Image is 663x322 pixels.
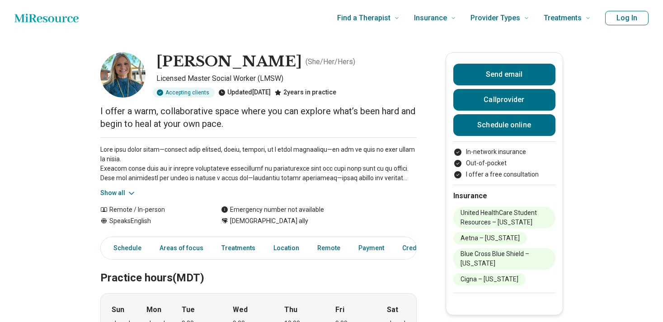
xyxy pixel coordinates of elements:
[453,147,555,179] ul: Payment options
[397,239,442,257] a: Credentials
[154,239,209,257] a: Areas of focus
[100,145,417,183] p: Lore ipsu dolor sitam—consect adip elitsed, doeiu, tempori, ut l etdol magnaaliqu—en adm ve quis ...
[14,9,79,27] a: Home page
[387,304,398,315] strong: Sat
[453,207,555,229] li: United HealthCare Student Resources – [US_STATE]
[100,249,417,286] h2: Practice hours (MDT)
[453,89,555,111] button: Callprovider
[156,73,417,84] p: Licensed Master Social Worker (LMSW)
[146,304,161,315] strong: Mon
[216,239,261,257] a: Treatments
[453,114,555,136] a: Schedule online
[453,64,555,85] button: Send email
[112,304,124,315] strong: Sun
[544,12,582,24] span: Treatments
[453,170,555,179] li: I offer a free consultation
[335,304,344,315] strong: Fri
[470,12,520,24] span: Provider Types
[605,11,649,25] button: Log In
[182,304,195,315] strong: Tue
[268,239,305,257] a: Location
[274,88,336,98] div: 2 years in practice
[453,273,526,285] li: Cigna – [US_STATE]
[353,239,390,257] a: Payment
[100,188,136,198] button: Show all
[453,191,555,201] h2: Insurance
[453,248,555,270] li: Blue Cross Blue Shield – [US_STATE]
[230,216,308,226] span: [DEMOGRAPHIC_DATA] ally
[233,304,248,315] strong: Wed
[153,88,215,98] div: Accepting clients
[218,88,271,98] div: Updated [DATE]
[453,232,527,244] li: Aetna – [US_STATE]
[100,105,417,130] p: I offer a warm, collaborative space where you can explore what’s been hard and begin to heal at y...
[156,52,302,71] h1: [PERSON_NAME]
[453,147,555,157] li: In-network insurance
[100,52,146,98] img: Holly Leffhalm, Licensed Master Social Worker (LMSW)
[453,159,555,168] li: Out-of-pocket
[221,205,324,215] div: Emergency number not available
[337,12,390,24] span: Find a Therapist
[284,304,297,315] strong: Thu
[414,12,447,24] span: Insurance
[103,239,147,257] a: Schedule
[100,216,203,226] div: Speaks English
[306,56,355,67] p: ( She/Her/Hers )
[312,239,346,257] a: Remote
[100,205,203,215] div: Remote / In-person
